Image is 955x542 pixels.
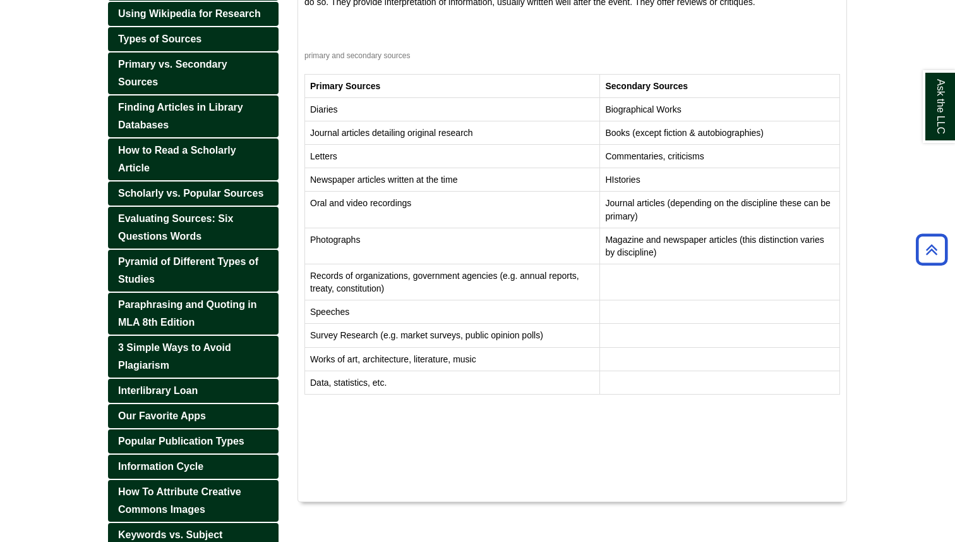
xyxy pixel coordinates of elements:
[605,104,681,114] span: Biographical Works
[310,128,473,138] span: Journal articles detailing original research
[118,436,244,447] span: Popular Publication Types
[310,307,349,317] span: Speeches
[310,175,457,185] span: Newspaper articles written at the time
[118,410,206,421] span: Our Favorite Apps
[108,52,279,94] a: Primary vs. Secondary Sources
[304,49,840,63] p: primary and secondary sources
[118,486,241,515] span: How To Attribute Creative Commons Images
[118,188,263,199] span: Scholarly vs. Popular Sources
[108,404,279,428] a: Our Favorite Apps
[108,429,279,453] a: Popular Publication Types
[108,2,279,26] a: Using Wikipedia for Research
[118,213,233,242] span: Evaluating Sources: Six Questions Words
[118,385,198,396] span: Interlibrary Loan
[605,198,830,221] span: Journal articles (depending on the discipline these can be primary)
[108,95,279,137] a: Finding Articles in Library Databases
[605,128,764,138] span: Books (except fiction & autobiographies)
[605,151,704,161] span: Commentaries, criticisms
[605,235,824,257] span: Magazine and newspaper articles (this distinction varies by discipline)
[118,8,261,19] span: Using Wikipedia for Research
[118,145,236,173] span: How to Read a Scholarly Article
[108,207,279,249] a: Evaluating Sources: Six Questions Words
[118,34,201,44] span: Types of Sources
[108,336,279,378] a: 3 Simple Ways to Avoid Plagiarism
[108,250,279,292] a: Pyramid of Different Types of Studies
[118,461,203,472] span: Information Cycle
[108,139,279,180] a: How to Read a Scholarly Article
[118,299,257,328] span: Paraphrasing and Quoting in MLA 8th Edition
[118,342,231,371] span: 3 Simple Ways to Avoid Plagiarism
[108,455,279,479] a: Information Cycle
[310,330,543,340] span: Survey Research (e.g. market surveys, public opinion polls)
[310,378,387,388] span: Data, statistics, etc.
[118,59,227,87] span: Primary vs. Secondary Sources
[911,241,952,258] a: Back to Top
[310,354,476,364] span: Works of art, architecture, literature, music
[108,27,279,51] a: Types of Sources
[310,271,579,293] span: Records of organizations, government agencies (e.g. annual reports, treaty, constitution)
[310,198,411,208] span: Oral and video recordings
[118,102,243,130] span: Finding Articles in Library Databases
[108,379,279,403] a: Interlibrary Loan
[310,104,338,114] span: Diaries
[108,182,279,206] a: Scholarly vs. Popular Sources
[118,256,258,285] span: Pyramid of Different Types of Studies
[605,175,640,185] span: HIstories
[108,293,279,335] a: Paraphrasing and Quoting in MLA 8th Edition
[108,480,279,522] a: How To Attribute Creative Commons Images
[310,151,337,161] span: Letters
[605,81,688,91] span: Secondary Sources
[310,235,360,245] span: Photographs
[310,81,380,91] span: Primary Sources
